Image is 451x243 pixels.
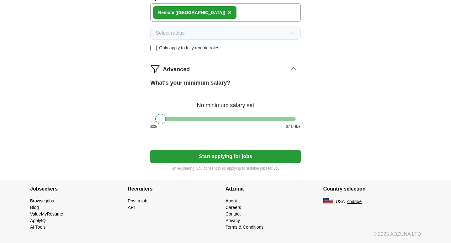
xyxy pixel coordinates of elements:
label: What's your minimum salary? [150,79,230,87]
a: Browse jobs [30,198,54,203]
span: Only apply to fully remote roles [159,45,219,51]
a: ApplyIQ [30,218,46,223]
div: Remote ([GEOGRAPHIC_DATA]) [158,9,225,16]
button: Start applying for jobs [150,150,301,163]
span: Select radius [156,29,185,37]
span: USA [336,198,345,205]
a: Post a job [128,198,147,203]
div: © 2025 ADZUNA LTD [25,231,426,243]
a: Careers [225,205,241,210]
button: × [228,8,231,17]
h4: Country selection [323,180,421,198]
a: Blog [30,205,39,210]
input: Only apply to fully remote roles [150,45,157,51]
a: Privacy [225,218,240,223]
span: $ 150 k+ [286,123,301,130]
a: ValueMyResume [30,211,63,216]
p: By registering, you consent to us applying to suitable jobs for you [150,166,301,171]
div: No minimum salary set [150,95,301,110]
a: About [225,198,237,203]
span: × [228,9,231,16]
img: filter [150,64,160,74]
a: Contact [225,211,241,216]
a: Terms & Conditions [225,225,263,230]
a: AI Tools [30,225,46,230]
a: API [128,205,135,210]
img: US flag [323,198,333,205]
span: $ 0 k [150,123,158,130]
span: Advanced [163,65,190,74]
button: change [347,198,362,205]
button: Select radius [150,27,301,40]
